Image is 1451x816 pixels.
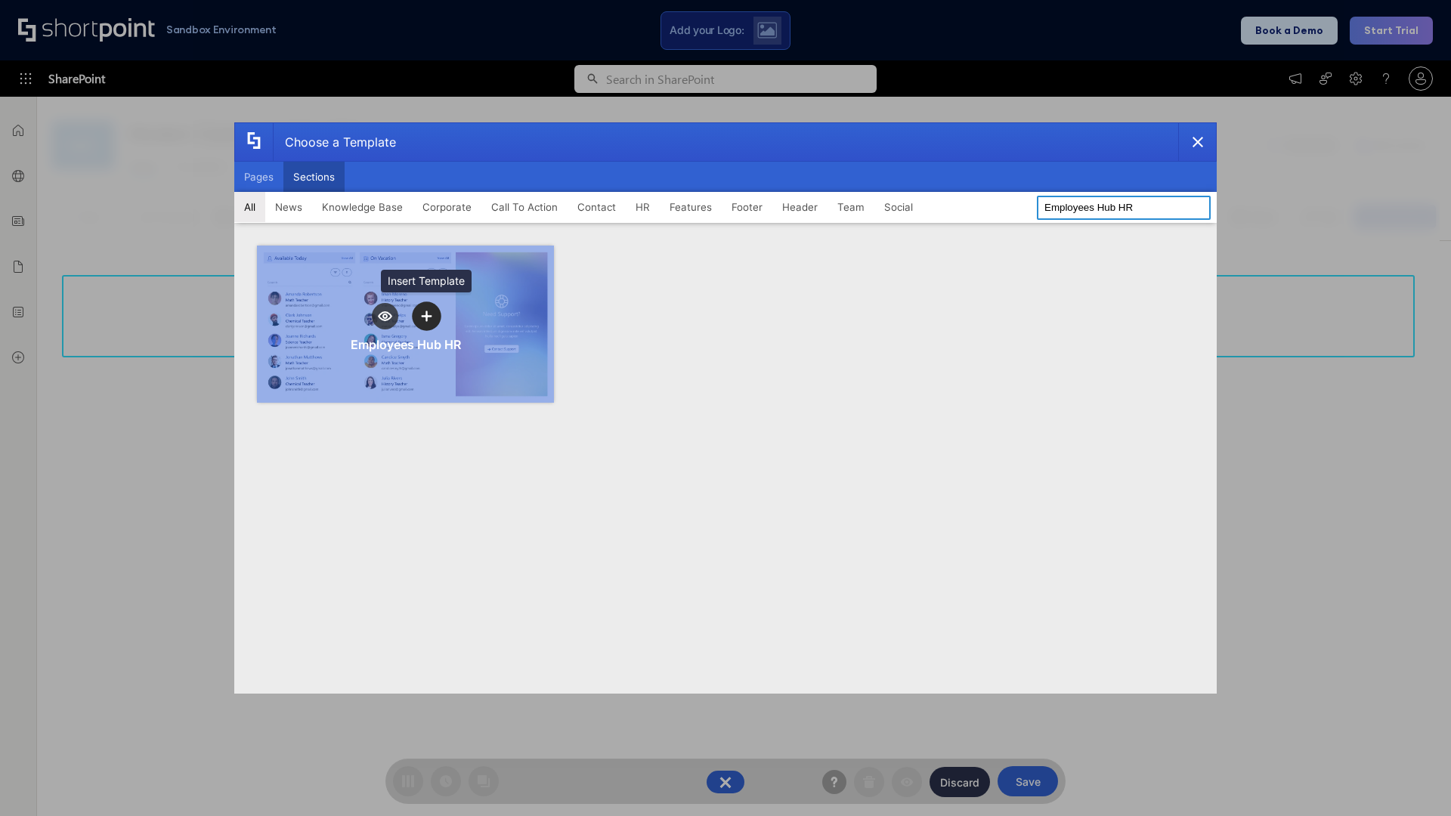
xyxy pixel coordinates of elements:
[265,192,312,222] button: News
[1037,196,1211,220] input: Search
[283,162,345,192] button: Sections
[874,192,923,222] button: Social
[722,192,772,222] button: Footer
[568,192,626,222] button: Contact
[312,192,413,222] button: Knowledge Base
[1375,743,1451,816] iframe: Chat Widget
[234,122,1217,694] div: template selector
[660,192,722,222] button: Features
[273,123,396,161] div: Choose a Template
[772,192,828,222] button: Header
[234,162,283,192] button: Pages
[626,192,660,222] button: HR
[828,192,874,222] button: Team
[413,192,481,222] button: Corporate
[481,192,568,222] button: Call To Action
[234,192,265,222] button: All
[351,337,461,352] div: Employees Hub HR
